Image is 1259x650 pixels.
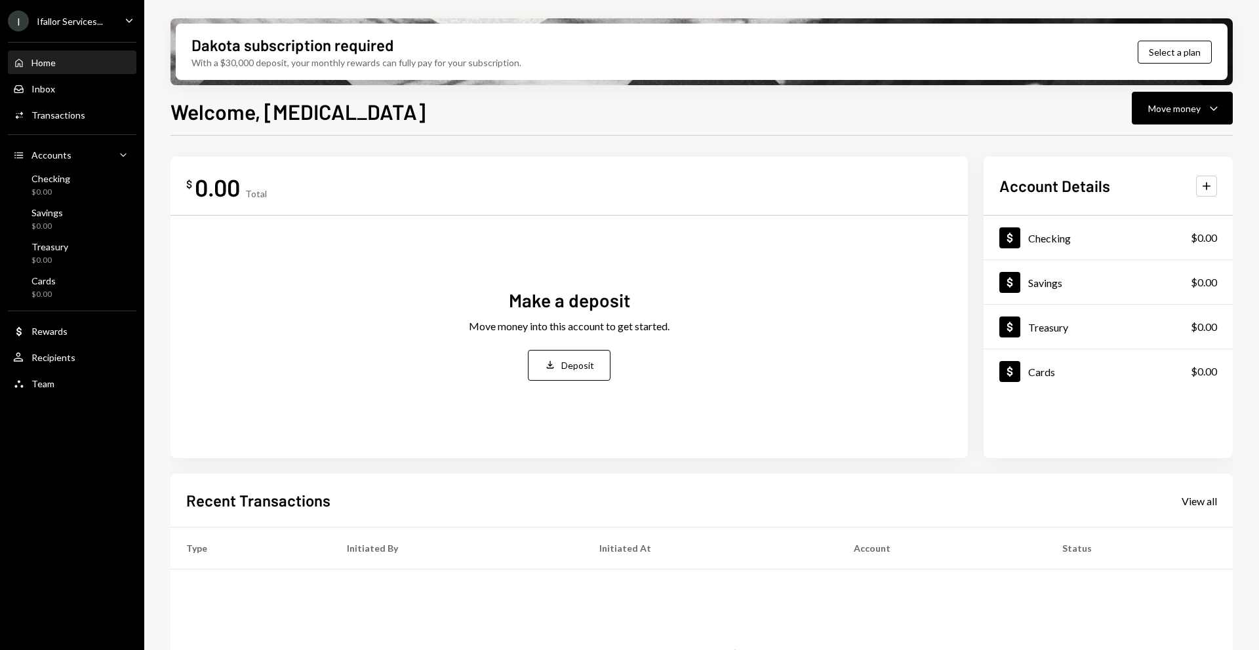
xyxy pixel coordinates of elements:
a: View all [1182,493,1217,508]
div: $0.00 [31,187,70,198]
h2: Account Details [999,175,1110,197]
a: Accounts [8,143,136,166]
div: Home [31,57,56,68]
a: Checking$0.00 [8,169,136,201]
a: Treasury$0.00 [8,237,136,269]
div: Savings [1028,277,1062,289]
div: Treasury [31,241,68,252]
div: Cards [31,275,56,286]
div: Team [31,378,54,389]
div: Make a deposit [509,288,630,313]
div: $0.00 [31,289,56,300]
th: Initiated By [331,527,584,569]
a: Treasury$0.00 [984,305,1233,349]
th: Account [838,527,1047,569]
div: Ifallor Services... [37,16,103,27]
div: $0.00 [31,221,63,232]
div: Accounts [31,149,71,161]
a: Transactions [8,103,136,126]
div: View all [1182,495,1217,508]
div: Savings [31,207,63,218]
a: Home [8,50,136,74]
a: Savings$0.00 [8,203,136,235]
div: Checking [1028,232,1071,244]
div: Total [245,188,267,199]
a: Recipients [8,345,136,369]
a: Checking$0.00 [984,216,1233,259]
button: Select a plan [1138,41,1212,64]
div: $0.00 [1191,230,1217,246]
a: Inbox [8,77,136,100]
th: Status [1047,527,1233,569]
div: Recipients [31,352,75,363]
div: Treasury [1028,321,1068,334]
div: $0.00 [1191,275,1217,290]
h1: Welcome, [MEDICAL_DATA] [170,98,426,124]
th: Type [170,527,331,569]
div: I [8,10,29,31]
div: Move money into this account to get started. [469,318,669,334]
div: With a $30,000 deposit, your monthly rewards can fully pay for your subscription. [191,56,521,69]
div: $0.00 [1191,319,1217,335]
h2: Recent Transactions [186,489,330,511]
div: $0.00 [31,255,68,266]
a: Cards$0.00 [984,349,1233,393]
div: Dakota subscription required [191,34,393,56]
div: Move money [1148,102,1201,115]
a: Cards$0.00 [8,271,136,303]
div: Cards [1028,366,1055,378]
a: Savings$0.00 [984,260,1233,304]
div: Deposit [561,358,594,372]
button: Deposit [528,350,610,381]
div: Checking [31,173,70,184]
a: Team [8,372,136,395]
a: Rewards [8,319,136,343]
div: Transactions [31,109,85,121]
th: Initiated At [584,527,838,569]
div: 0.00 [195,172,240,202]
div: Inbox [31,83,55,94]
div: Rewards [31,326,68,337]
button: Move money [1132,92,1233,124]
div: $0.00 [1191,364,1217,379]
div: $ [186,178,192,191]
